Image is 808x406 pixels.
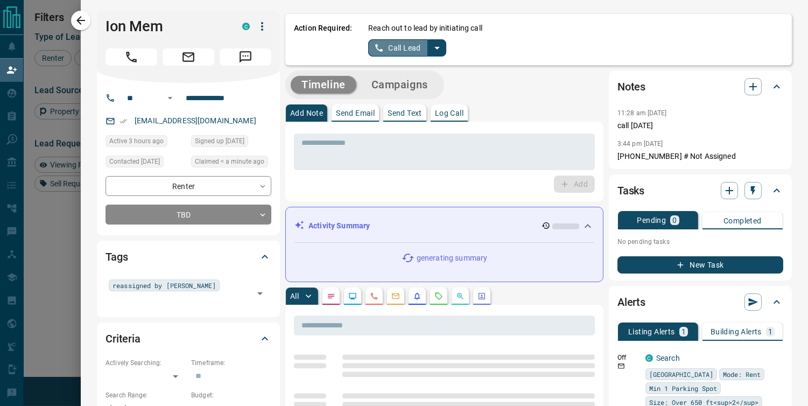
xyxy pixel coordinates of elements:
div: Wed Feb 12 2025 [106,156,186,171]
button: Call Lead [368,39,428,57]
h2: Notes [617,78,645,95]
svg: Lead Browsing Activity [348,292,357,300]
p: generating summary [417,253,487,264]
h2: Tags [106,248,128,265]
div: Activity Summary [294,216,594,236]
div: Notes [617,74,783,100]
div: condos.ca [645,354,653,362]
p: 3:44 pm [DATE] [617,140,663,148]
h1: Ion Mem [106,18,226,35]
span: Active 3 hours ago [109,136,164,146]
div: Wed Jun 12 2019 [191,135,271,150]
a: Search [656,354,680,362]
p: 0 [672,216,677,224]
div: Wed Aug 13 2025 [191,156,271,171]
div: Renter [106,176,271,196]
p: Listing Alerts [628,328,675,335]
h2: Tasks [617,182,644,199]
svg: Agent Actions [477,292,486,300]
p: Search Range: [106,390,186,400]
p: Send Email [336,109,375,117]
p: Budget: [191,390,271,400]
button: Timeline [291,76,356,94]
svg: Email Verified [120,117,127,125]
div: split button [368,39,446,57]
span: Contacted [DATE] [109,156,160,167]
p: Activity Summary [308,220,370,232]
svg: Listing Alerts [413,292,421,300]
svg: Email [617,362,625,370]
p: 11:28 am [DATE] [617,109,667,117]
p: Action Required: [294,23,352,57]
p: Pending [637,216,666,224]
p: Reach out to lead by initiating call [368,23,482,34]
div: Tue Aug 12 2025 [106,135,186,150]
span: reassigned by [PERSON_NAME] [113,280,216,291]
button: Campaigns [361,76,439,94]
span: Mode: Rent [723,369,761,380]
p: Timeframe: [191,358,271,368]
svg: Notes [327,292,335,300]
p: Completed [723,217,762,225]
p: 1 [768,328,772,335]
div: TBD [106,205,271,225]
p: 1 [681,328,686,335]
svg: Requests [434,292,443,300]
p: Off [617,353,639,362]
p: Log Call [435,109,463,117]
p: call [DATE] [617,120,783,131]
svg: Opportunities [456,292,465,300]
span: Message [220,48,271,66]
div: Tasks [617,178,783,204]
div: Criteria [106,326,271,352]
a: [EMAIL_ADDRESS][DOMAIN_NAME] [135,116,256,125]
span: Signed up [DATE] [195,136,244,146]
button: Open [164,92,177,104]
p: No pending tasks [617,234,783,250]
span: Min 1 Parking Spot [649,383,717,394]
p: Add Note [290,109,323,117]
p: Building Alerts [711,328,762,335]
div: Tags [106,244,271,270]
svg: Emails [391,292,400,300]
h2: Alerts [617,293,645,311]
span: Call [106,48,157,66]
svg: Calls [370,292,378,300]
span: Claimed < a minute ago [195,156,264,167]
h2: Criteria [106,330,140,347]
span: Email [163,48,214,66]
p: Actively Searching: [106,358,186,368]
div: condos.ca [242,23,250,30]
span: [GEOGRAPHIC_DATA] [649,369,713,380]
div: Alerts [617,289,783,315]
button: Open [252,286,268,301]
p: All [290,292,299,300]
p: Send Text [388,109,422,117]
button: New Task [617,256,783,274]
p: [PHONE_NUMBER] # Not Assigned [617,151,783,162]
